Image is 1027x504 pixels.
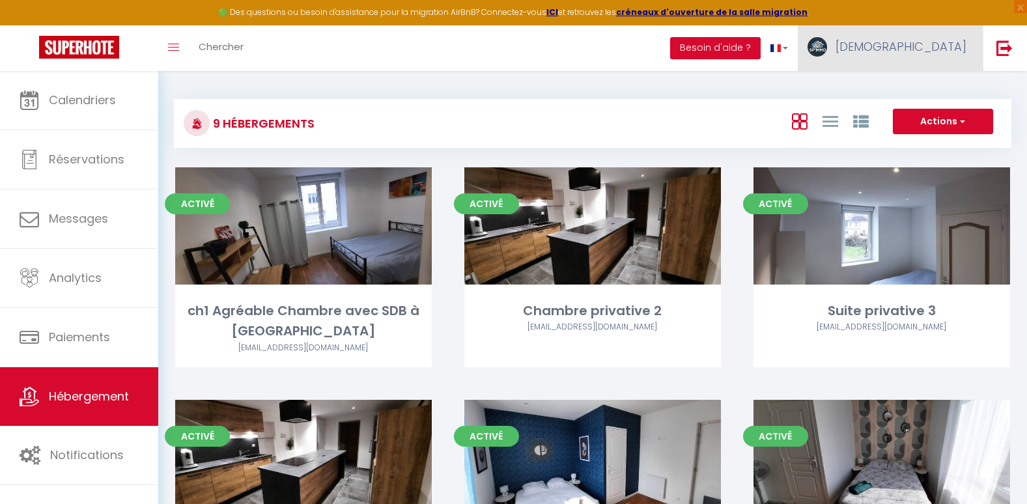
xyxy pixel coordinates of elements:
a: ICI [546,7,558,18]
a: Vue en Liste [823,110,838,132]
span: Activé [165,426,230,447]
span: [DEMOGRAPHIC_DATA] [836,38,966,55]
a: Vue en Box [792,110,808,132]
span: Hébergement [49,388,129,404]
span: Réservations [49,151,124,167]
button: Ouvrir le widget de chat LiveChat [10,5,49,44]
div: Airbnb [753,321,1010,333]
a: Chercher [189,25,253,71]
div: Suite privative 3 [753,301,1010,321]
div: Chambre privative 2 [464,301,721,321]
span: Activé [454,426,519,447]
div: ch1 Agréable Chambre avec SDB à [GEOGRAPHIC_DATA] [175,301,432,342]
span: Activé [454,193,519,214]
span: Calendriers [49,92,116,108]
a: créneaux d'ouverture de la salle migration [616,7,808,18]
img: Super Booking [39,36,119,59]
span: Activé [743,426,808,447]
span: Activé [743,193,808,214]
span: Activé [165,193,230,214]
h3: 9 Hébergements [210,109,315,138]
span: Messages [49,210,108,227]
span: Notifications [50,447,124,463]
span: Analytics [49,270,102,286]
a: Vue par Groupe [853,110,869,132]
img: ... [808,37,827,57]
span: Paiements [49,329,110,345]
button: Actions [893,109,993,135]
a: ... [DEMOGRAPHIC_DATA] [798,25,983,71]
button: Besoin d'aide ? [670,37,761,59]
div: Airbnb [175,342,432,354]
span: Chercher [199,40,244,53]
img: logout [996,40,1013,56]
div: Airbnb [464,321,721,333]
